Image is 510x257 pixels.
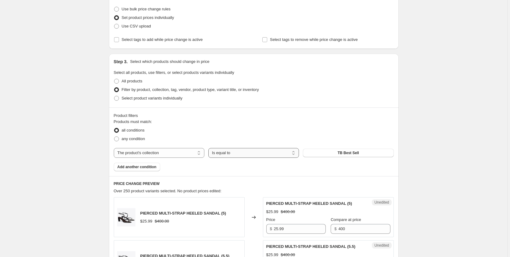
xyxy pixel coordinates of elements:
[334,226,336,231] span: $
[270,37,358,42] span: Select tags to remove while price change is active
[114,181,394,186] h6: PRICE CHANGE PREVIEW
[303,149,393,157] button: TB Best Sell
[122,7,171,11] span: Use bulk price change rules
[155,218,169,224] strike: $400.00
[114,59,128,65] h2: Step 3.
[130,59,209,65] p: Select which products should change in price
[374,243,389,248] span: Unedited
[117,208,135,226] img: 07de5f685215f0681a0e74e28c882675_80x.jpg
[122,96,182,100] span: Select product variants individually
[117,165,156,169] span: Add another condition
[114,189,221,193] span: Over 250 product variants selected. No product prices edited:
[122,87,259,92] span: Filter by product, collection, tag, vendor, product type, variant title, or inventory
[114,70,234,75] span: Select all products, use filters, or select products variants individually
[114,163,160,171] button: Add another condition
[140,211,226,215] span: PIERCED MULTI-STRAP HEELED SANDAL (5)
[122,128,145,132] span: all conditions
[122,15,174,20] span: Set product prices individually
[266,217,275,222] span: Price
[374,200,389,205] span: Unedited
[114,113,394,119] div: Product filters
[331,217,361,222] span: Compare at price
[270,226,272,231] span: $
[281,209,295,215] strike: $400.00
[122,136,145,141] span: any condition
[266,244,356,249] span: PIERCED MULTI-STRAP HEELED SANDAL (5.5)
[122,79,142,83] span: All products
[122,24,151,28] span: Use CSV upload
[338,150,359,155] span: TB Best Sell
[114,119,152,124] span: Products must match:
[266,209,278,215] div: $25.99
[140,218,153,224] div: $25.99
[266,201,352,206] span: PIERCED MULTI-STRAP HEELED SANDAL (5)
[122,37,203,42] span: Select tags to add while price change is active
